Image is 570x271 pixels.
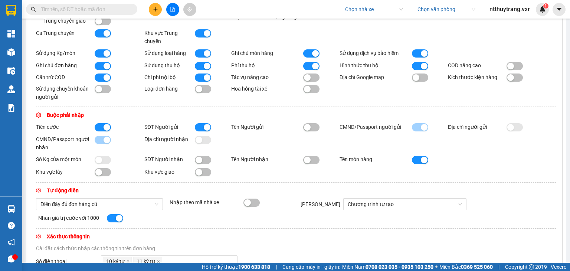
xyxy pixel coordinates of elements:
[7,30,15,37] img: dashboard-icon
[340,155,412,163] div: Tên món hàng
[539,6,546,13] img: icon-new-feature
[7,205,15,213] img: warehouse-icon
[484,4,536,14] span: ntthuytrang.vxr
[366,264,433,270] strong: 0708 023 035 - 0935 103 250
[187,7,192,12] span: aim
[231,85,304,93] div: Hoa hồng tài xế
[36,232,253,241] div: Xác thực thông tin
[7,104,15,112] img: solution-icon
[36,73,95,81] div: Cấn trừ COD
[8,255,15,262] span: message
[133,257,162,266] span: 11 ký tự
[167,198,241,206] div: Nhập theo mã nhà xe
[543,3,548,9] sup: 1
[36,29,95,37] div: Ca Trung chuyển
[8,222,15,229] span: question-circle
[553,3,566,16] button: caret-down
[36,234,41,239] span: setting
[282,263,340,271] span: Cung cấp máy in - giấy in:
[36,155,95,163] div: Số Kg của một món
[36,17,95,25] div: Trung chuyển giao
[157,259,160,264] span: close
[126,259,130,264] span: close
[498,263,499,271] span: |
[7,67,15,75] img: warehouse-icon
[348,199,462,210] span: Chương trình tự tạo
[301,201,340,207] span: [PERSON_NAME]
[144,155,195,163] div: SĐT Người nhận
[36,188,41,193] span: setting
[276,263,277,271] span: |
[36,187,79,193] span: Tự động điền
[144,168,195,176] div: Khu vực giao
[144,85,195,93] div: Loại đơn hàng
[529,264,534,270] span: copyright
[231,49,304,57] div: Ghi chú món hàng
[36,112,41,118] span: setting
[170,7,175,12] span: file-add
[439,263,493,271] span: Miền Bắc
[231,61,304,69] div: Phí thu hộ
[36,112,84,118] span: Buộc phải nhập
[36,61,95,69] div: Ghi chú đơn hàng
[340,73,412,81] div: Địa chỉ Google map
[6,5,16,16] img: logo-vxr
[183,3,196,16] button: aim
[31,7,36,12] span: search
[342,263,433,271] span: Miền Nam
[40,199,158,210] span: Điền đầy đủ đơn hàng cũ
[36,257,101,265] div: Số điện thoại
[144,29,195,45] div: Khu vực Trung chuyển
[36,168,95,176] div: Khu vực lấy
[149,3,162,16] button: plus
[231,123,304,131] div: Tên Người gửi
[144,135,195,143] div: Địa chỉ người nhận
[231,73,304,81] div: Tác vụ nâng cao
[448,61,507,69] div: COD nâng cao
[144,61,195,69] div: Sử dụng thu hộ
[41,5,128,13] input: Tìm tên, số ĐT hoặc mã đơn
[231,155,304,163] div: Tên Người nhận
[103,257,132,266] span: 10 ký tự
[340,49,412,57] div: Sử dụng dịch vụ bảo hiểm
[340,123,412,131] div: CMND/Passport người gửi
[435,265,438,268] span: ⚪️
[448,73,507,81] div: Kích thước kiện hàng
[36,85,95,101] div: Sử dụng chuyển khoản người gửi
[36,214,105,222] div: Nhân giá trị cước với 1000
[8,239,15,246] span: notification
[36,135,95,151] div: CMND/Passport người nhận
[202,263,270,271] span: Hỗ trợ kỹ thuật:
[144,49,195,57] div: Sử dụng loại hàng
[544,3,547,9] span: 1
[36,123,95,131] div: Tiền cước
[238,264,270,270] strong: 1900 633 818
[144,73,195,81] div: Chi phí nội bộ
[461,264,493,270] strong: 0369 525 060
[556,6,563,13] span: caret-down
[166,3,179,16] button: file-add
[340,61,412,69] div: Hình thức thu hộ
[144,123,195,131] div: SĐT Người gửi
[36,49,95,57] div: Sử dụng Kg/món
[137,257,155,265] span: 11 ký tự
[36,244,556,252] div: Cài đặt cách thức nhập các thông tin trên đơn hàng
[153,7,158,12] span: plus
[106,257,125,265] span: 10 ký tự
[7,48,15,56] img: warehouse-icon
[448,123,507,131] div: Địa chỉ người gửi
[7,85,15,93] img: warehouse-icon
